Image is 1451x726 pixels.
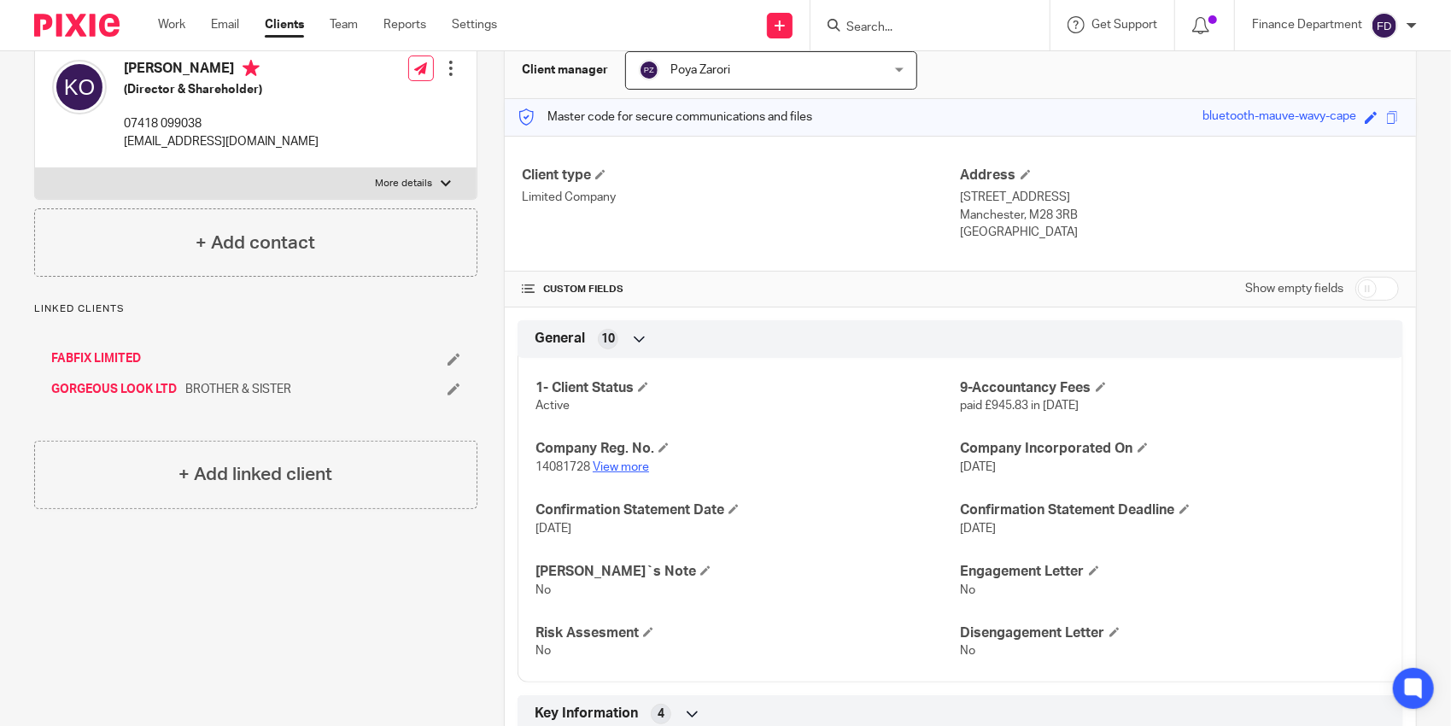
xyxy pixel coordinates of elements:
[124,81,319,98] h5: (Director & Shareholder)
[535,379,960,397] h4: 1- Client Status
[522,167,960,184] h4: Client type
[601,331,615,348] span: 10
[522,61,608,79] h3: Client manager
[522,283,960,296] h4: CUSTOM FIELDS
[375,177,432,190] p: More details
[535,461,590,473] span: 14081728
[535,624,960,642] h4: Risk Assesment
[34,302,477,316] p: Linked clients
[1091,19,1157,31] span: Get Support
[535,330,585,348] span: General
[124,60,319,81] h4: [PERSON_NAME]
[518,108,812,126] p: Master code for secure communications and files
[961,207,1399,224] p: Manchester, M28 3RB
[1371,12,1398,39] img: svg%3E
[124,133,319,150] p: [EMAIL_ADDRESS][DOMAIN_NAME]
[158,16,185,33] a: Work
[961,584,976,596] span: No
[185,381,291,398] span: BROTHER & SISTER
[1202,108,1356,127] div: bluetooth-mauve-wavy-cape
[330,16,358,33] a: Team
[196,230,315,256] h4: + Add contact
[535,645,551,657] span: No
[535,501,960,519] h4: Confirmation Statement Date
[211,16,239,33] a: Email
[178,461,332,488] h4: + Add linked client
[535,440,960,458] h4: Company Reg. No.
[961,167,1399,184] h4: Address
[961,624,1385,642] h4: Disengagement Letter
[1252,16,1362,33] p: Finance Department
[1245,280,1343,297] label: Show empty fields
[535,705,638,723] span: Key Information
[658,706,664,723] span: 4
[593,461,649,473] a: View more
[961,189,1399,206] p: [STREET_ADDRESS]
[452,16,497,33] a: Settings
[961,523,997,535] span: [DATE]
[961,461,997,473] span: [DATE]
[51,350,141,367] a: FABFIX LIMITED
[243,60,260,77] i: Primary
[961,440,1385,458] h4: Company Incorporated On
[51,381,177,398] a: GORGEOUS LOOK LTD
[34,14,120,37] img: Pixie
[535,584,551,596] span: No
[670,64,730,76] span: Poya Zarori
[535,400,570,412] span: Active
[961,224,1399,241] p: [GEOGRAPHIC_DATA]
[535,563,960,581] h4: [PERSON_NAME]`s Note
[265,16,304,33] a: Clients
[383,16,426,33] a: Reports
[52,60,107,114] img: svg%3E
[535,523,571,535] span: [DATE]
[522,189,960,206] p: Limited Company
[961,400,1079,412] span: paid £945.83 in [DATE]
[639,60,659,80] img: svg%3E
[961,379,1385,397] h4: 9-Accountancy Fees
[124,115,319,132] p: 07418 099038
[961,501,1385,519] h4: Confirmation Statement Deadline
[961,645,976,657] span: No
[845,20,998,36] input: Search
[961,563,1385,581] h4: Engagement Letter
